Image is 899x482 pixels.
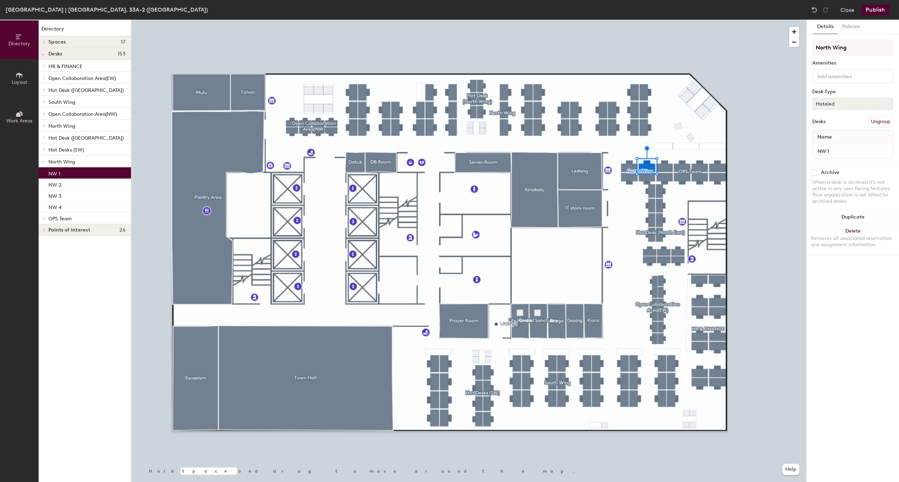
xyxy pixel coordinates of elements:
[840,4,854,15] button: Close
[12,79,27,85] span: Layout
[48,123,75,129] span: North Wing
[119,227,125,233] span: 26
[782,464,799,475] button: Help
[811,6,818,13] img: Undo
[812,179,893,205] div: When a desk is archived it's not active in any user-facing features. Your organization is not bil...
[48,227,90,233] span: Points of interest
[48,180,61,188] p: NW 2
[812,60,893,66] div: Amenities
[861,4,889,15] button: Publish
[48,159,75,165] span: North Wing
[121,39,125,45] span: 17
[813,20,838,34] button: Details
[838,20,864,34] button: Policies
[812,119,826,125] div: Desks
[814,146,892,156] input: Unnamed desk
[48,51,62,57] span: Desks
[822,6,829,13] img: Redo
[48,63,83,69] span: HR & FINANCE
[807,210,899,224] button: Duplicate
[48,99,75,105] span: South Wing
[814,131,835,143] span: Name
[48,39,66,45] span: Spaces
[48,135,124,141] span: Hot Desk ([GEOGRAPHIC_DATA])
[48,111,117,117] span: Open Collaboration Area(NW)
[39,25,131,36] h1: Directory
[816,72,879,80] input: Add amenities
[118,51,125,57] span: 153
[812,98,893,110] button: Hoteled
[868,116,893,128] button: Ungroup
[812,89,893,95] div: Desk Type
[48,87,124,93] span: Hot Desk ([GEOGRAPHIC_DATA])
[48,202,61,210] p: NW 4
[48,75,116,81] span: Open Collaboration Area(EW)
[48,147,84,153] span: Hot Desks (SW)
[811,235,895,248] div: Removes all associated reservation and assignment information
[807,224,899,255] button: DeleteRemoves all associated reservation and assignment information
[6,118,32,124] span: Work Areas
[48,191,61,199] p: NW 3
[821,170,839,175] div: Archive
[48,169,60,177] p: NW 1
[8,41,30,47] span: Directory
[6,5,208,14] div: [GEOGRAPHIC_DATA] | [GEOGRAPHIC_DATA], 33A-2 ([GEOGRAPHIC_DATA])
[48,216,72,222] span: OPS Team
